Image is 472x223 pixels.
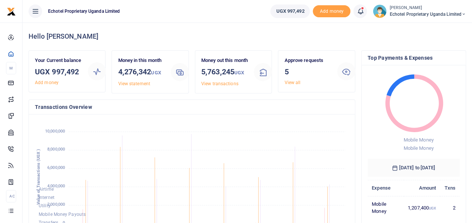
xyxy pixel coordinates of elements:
span: Mobile Money Payouts [39,212,86,217]
h4: Top Payments & Expenses [368,54,460,62]
tspan: 10,000,000 [45,129,65,134]
td: Mobile Money [368,196,404,219]
small: UGX [151,70,161,75]
span: Echotel Proprietary Uganda Limited [45,8,123,15]
td: 1,207,400 [404,196,440,219]
p: Money in this month [118,57,165,65]
li: M [6,62,16,74]
span: UGX 997,492 [276,8,304,15]
a: View statement [118,81,150,86]
li: Toup your wallet [313,5,350,18]
small: [PERSON_NAME] [389,5,466,11]
th: Txns [440,180,460,196]
a: Add money [35,80,59,85]
h3: 5 [284,66,331,77]
th: Amount [404,180,440,196]
p: Approve requests [284,57,331,65]
span: Mobile Money [403,137,433,143]
tspan: 2,000,000 [47,202,65,207]
span: Mobile Money [403,145,433,151]
h4: Transactions Overview [35,103,349,111]
a: UGX 997,492 [270,5,310,18]
li: Wallet ballance [267,5,313,18]
img: logo-small [7,7,16,16]
p: Your Current balance [35,57,82,65]
h4: Hello [PERSON_NAME] [29,32,466,41]
h6: [DATE] to [DATE] [368,159,460,177]
h3: UGX 997,492 [35,66,82,77]
img: profile-user [373,5,386,18]
a: View transactions [201,81,238,86]
span: Echotel Proprietary Uganda Limited [389,11,466,18]
span: Utility [39,203,51,209]
h3: 5,763,245 [201,66,248,78]
span: Add money [313,5,350,18]
tspan: 4,000,000 [47,184,65,188]
text: Value of Transactions (UGX ) [36,149,41,205]
tspan: 8,000,000 [47,147,65,152]
tspan: 6,000,000 [47,166,65,170]
span: Internet [39,195,54,200]
th: Expense [368,180,404,196]
a: profile-user [PERSON_NAME] Echotel Proprietary Uganda Limited [373,5,466,18]
li: Ac [6,190,16,202]
small: UGX [429,206,436,210]
small: UGX [234,70,244,75]
td: 2 [440,196,460,219]
a: View all [284,80,300,85]
span: Airtime [39,187,54,192]
a: logo-small logo-large logo-large [7,8,16,14]
p: Money out this month [201,57,248,65]
h3: 4,276,342 [118,66,165,78]
a: Add money [313,8,350,14]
